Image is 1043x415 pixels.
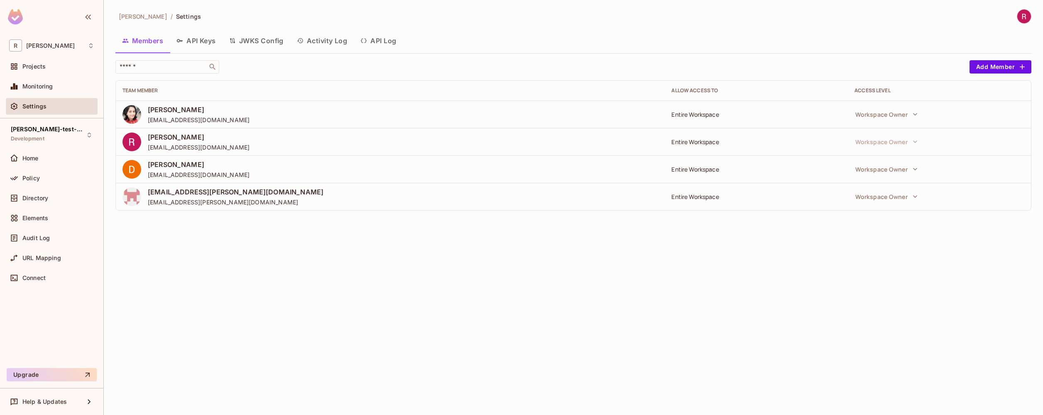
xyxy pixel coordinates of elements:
[22,83,53,90] span: Monitoring
[851,106,922,123] button: Workspace Owner
[290,30,354,51] button: Activity Log
[115,30,170,51] button: Members
[122,187,141,206] img: 130959147
[122,160,141,179] img: ACg8ocIxm5u0l6CyRqS8e4DCtp9sDM2aKAjAxnJoq7DKQVsc87L2EA=s96-c
[119,12,167,20] span: [PERSON_NAME]
[22,195,48,201] span: Directory
[22,155,39,162] span: Home
[11,135,44,142] span: Development
[22,175,40,182] span: Policy
[851,188,922,205] button: Workspace Owner
[26,42,75,49] span: Workspace: roy-poc
[122,87,658,94] div: Team Member
[176,12,201,20] span: Settings
[148,105,250,114] span: [PERSON_NAME]
[9,39,22,52] span: R
[122,133,141,151] img: ACg8ocLk0VBUXXrL026fSskfmGy6l3CXZX5zX-p5q0EQ3BHjyAQJ4w=s96-c
[851,161,922,177] button: Workspace Owner
[7,368,97,381] button: Upgrade
[22,103,47,110] span: Settings
[671,111,841,118] div: Entire Workspace
[148,160,250,169] span: [PERSON_NAME]
[171,12,173,20] li: /
[148,171,250,179] span: [EMAIL_ADDRESS][DOMAIN_NAME]
[851,133,922,150] button: Workspace Owner
[970,60,1031,74] button: Add Member
[22,398,67,405] span: Help & Updates
[671,165,841,173] div: Entire Workspace
[671,87,841,94] div: Allow Access to
[11,126,86,133] span: [PERSON_NAME]-test-project
[148,187,323,196] span: [EMAIL_ADDRESS][PERSON_NAME][DOMAIN_NAME]
[8,9,23,25] img: SReyMgAAAABJRU5ErkJggg==
[170,30,223,51] button: API Keys
[671,193,841,201] div: Entire Workspace
[148,116,250,124] span: [EMAIL_ADDRESS][DOMAIN_NAME]
[223,30,290,51] button: JWKS Config
[22,63,46,70] span: Projects
[854,87,1024,94] div: Access Level
[22,255,61,261] span: URL Mapping
[354,30,403,51] button: API Log
[148,198,323,206] span: [EMAIL_ADDRESS][PERSON_NAME][DOMAIN_NAME]
[22,215,48,221] span: Elements
[148,133,250,142] span: [PERSON_NAME]
[122,105,141,124] img: ACg8ocI9adNYa7Y1Tnp6DL5t2L3bvp-6E7QRJ3VLP8sZRqpv9XbfSPAr=s96-c
[22,275,46,281] span: Connect
[671,138,841,146] div: Entire Workspace
[22,235,50,241] span: Audit Log
[1017,10,1031,23] img: roy zhang
[148,143,250,151] span: [EMAIL_ADDRESS][DOMAIN_NAME]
